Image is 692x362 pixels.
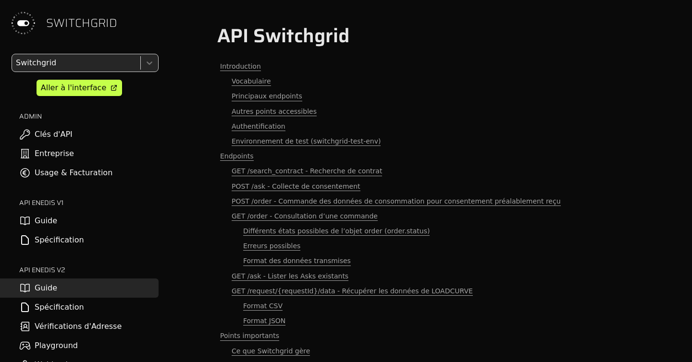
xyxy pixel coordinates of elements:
h2: ADMIN [19,111,159,121]
a: POST /order - Commande des données de consommation pour consentement préalablement reçu [217,194,638,209]
h2: API ENEDIS v1 [19,198,159,207]
a: Format des données transmises [217,253,638,268]
a: Format JSON [217,314,638,328]
span: Points importants [220,331,279,340]
h2: API ENEDIS v2 [19,265,159,275]
a: GET /request/{requestId}/data - Récupérer les données de LOADCURVE [217,284,638,299]
span: Environnement de test (switchgrid-test-env) [232,137,381,146]
a: POST /ask - Collecte de consentement [217,179,638,194]
span: GET /search_contract - Recherche de contrat [232,167,382,176]
a: Points importants [217,328,638,343]
a: GET /ask - Lister les Asks existants [217,269,638,284]
a: GET /order - Consultation d’une commande [217,209,638,224]
span: Endpoints [220,152,254,161]
span: Introduction [220,62,261,71]
a: GET /search_contract - Recherche de contrat [217,164,638,179]
a: Vocabulaire [217,74,638,89]
span: GET /request/{requestId}/data - Récupérer les données de LOADCURVE [232,287,473,296]
a: Authentification [217,119,638,134]
span: Différents états possibles de l’objet order (order.status) [243,227,430,236]
span: GET /ask - Lister les Asks existants [232,272,348,281]
a: Format CSV [217,299,638,314]
span: Autres points accessibles [232,107,317,116]
a: Environnement de test (switchgrid-test-env) [217,134,638,149]
div: Aller à l'interface [41,82,106,94]
a: Ce que Switchgrid gère [217,344,638,359]
span: Format JSON [243,316,285,326]
span: POST /ask - Collecte de consentement [232,182,360,191]
a: Aller à l'interface [37,80,122,96]
span: Principaux endpoints [232,92,302,101]
span: Ce que Switchgrid gère [232,347,310,356]
span: Format CSV [243,302,283,311]
h1: API Switchgrid [217,24,638,48]
span: Authentification [232,122,285,131]
a: Introduction [217,59,638,74]
span: SWITCHGRID [46,15,117,31]
a: Autres points accessibles [217,104,638,119]
span: Erreurs possibles [243,241,300,251]
span: GET /order - Consultation d’une commande [232,212,378,221]
span: Format des données transmises [243,256,351,265]
a: Erreurs possibles [217,239,638,253]
span: Vocabulaire [232,77,271,86]
a: Différents états possibles de l’objet order (order.status) [217,224,638,239]
img: Switchgrid Logo [8,8,38,38]
a: Endpoints [217,149,638,164]
span: POST /order - Commande des données de consommation pour consentement préalablement reçu [232,197,561,206]
a: Principaux endpoints [217,89,638,104]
